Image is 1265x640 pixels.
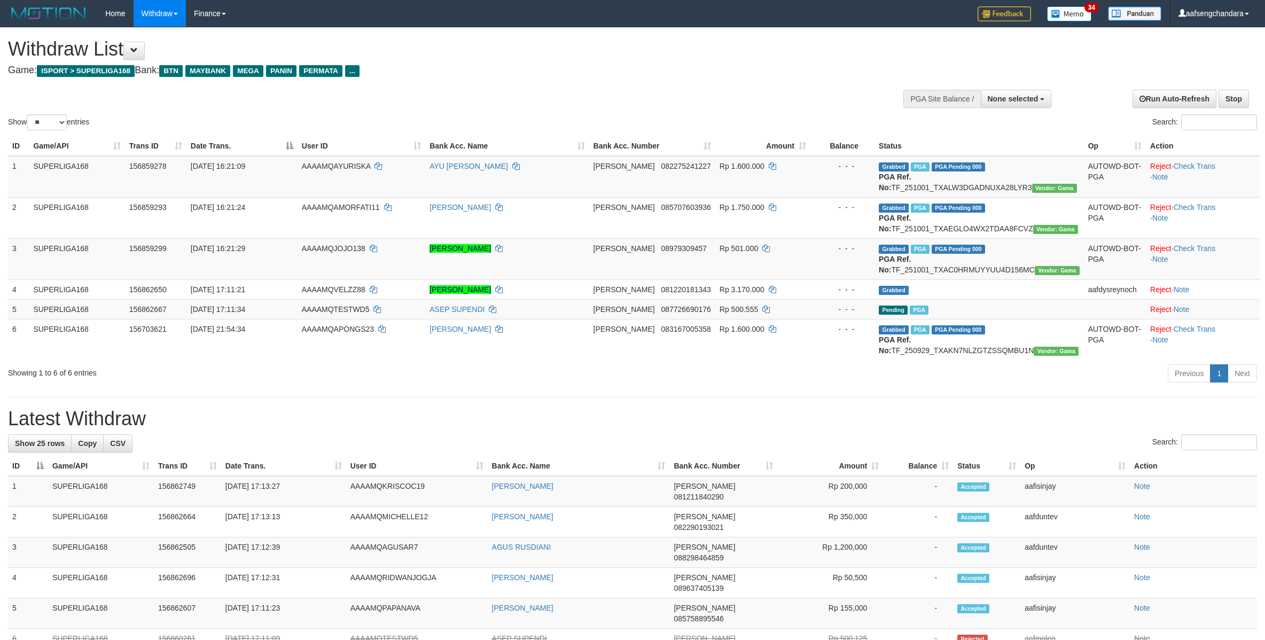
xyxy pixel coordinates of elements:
[8,238,29,279] td: 3
[221,456,346,476] th: Date Trans.: activate to sort column ascending
[346,537,488,568] td: AAAAMQAGUSAR7
[720,203,764,212] span: Rp 1.750.000
[1020,568,1130,598] td: aafisinjay
[1146,136,1260,156] th: Action
[191,325,245,333] span: [DATE] 21:54:34
[302,162,371,170] span: AAAAMQAYURISKA
[221,537,346,568] td: [DATE] 17:12:39
[191,162,245,170] span: [DATE] 16:21:09
[674,512,735,521] span: [PERSON_NAME]
[8,299,29,319] td: 5
[981,90,1052,108] button: None selected
[430,162,508,170] a: AYU [PERSON_NAME]
[777,598,883,629] td: Rp 155,000
[1210,364,1228,383] a: 1
[1174,325,1216,333] a: Check Trans
[1020,507,1130,537] td: aafduntev
[1084,3,1099,12] span: 34
[29,279,124,299] td: SUPERLIGA168
[1152,214,1168,222] a: Note
[154,476,221,507] td: 156862749
[430,203,491,212] a: [PERSON_NAME]
[777,507,883,537] td: Rp 350,000
[492,543,551,551] a: AGUS RUSDIANI
[661,305,710,314] span: Copy 087726690176 to clipboard
[1032,184,1077,193] span: Vendor URL: https://trx31.1velocity.biz
[661,325,710,333] span: Copy 083167005358 to clipboard
[1150,162,1172,170] a: Reject
[1134,482,1150,490] a: Note
[129,244,167,253] span: 156859299
[883,598,953,629] td: -
[1084,279,1146,299] td: aafdysreynoch
[594,325,655,333] span: [PERSON_NAME]
[8,598,48,629] td: 5
[1150,244,1172,253] a: Reject
[221,568,346,598] td: [DATE] 17:12:31
[154,598,221,629] td: 156862607
[48,507,154,537] td: SUPERLIGA168
[1181,114,1257,130] input: Search:
[1108,6,1161,21] img: panduan.png
[1152,114,1257,130] label: Search:
[1150,305,1172,314] a: Reject
[1174,203,1216,212] a: Check Trans
[874,136,1084,156] th: Status
[346,568,488,598] td: AAAAMQRIDWANJOGJA
[8,456,48,476] th: ID: activate to sort column descending
[129,285,167,294] span: 156862650
[186,136,298,156] th: Date Trans.: activate to sort column descending
[299,65,342,77] span: PERMATA
[8,363,519,378] div: Showing 1 to 6 of 6 entries
[1174,305,1190,314] a: Note
[346,476,488,507] td: AAAAMQKRISCOC19
[1174,162,1216,170] a: Check Trans
[1134,604,1150,612] a: Note
[661,285,710,294] span: Copy 081220181343 to clipboard
[488,456,670,476] th: Bank Acc. Name: activate to sort column ascending
[879,325,909,334] span: Grabbed
[903,90,980,108] div: PGA Site Balance /
[911,245,930,254] span: Marked by aafheankoy
[8,114,89,130] label: Show entries
[879,245,909,254] span: Grabbed
[957,604,989,613] span: Accepted
[1146,299,1260,319] td: ·
[154,537,221,568] td: 156862505
[883,456,953,476] th: Balance: activate to sort column ascending
[669,456,777,476] th: Bank Acc. Number: activate to sort column ascending
[129,325,167,333] span: 156703621
[1152,255,1168,263] a: Note
[874,156,1084,198] td: TF_251001_TXALW3DGADNUXA28LYR3
[815,243,870,254] div: - - -
[1146,156,1260,198] td: · ·
[932,325,985,334] span: PGA Pending
[720,325,764,333] span: Rp 1.600.000
[129,305,167,314] span: 156862667
[988,95,1038,103] span: None selected
[911,204,930,213] span: Marked by aafheankoy
[957,513,989,522] span: Accepted
[874,197,1084,238] td: TF_251001_TXAEGLO4WX2TDAA8FCVZ
[883,568,953,598] td: -
[8,279,29,299] td: 4
[1150,285,1172,294] a: Reject
[48,568,154,598] td: SUPERLIGA168
[594,162,655,170] span: [PERSON_NAME]
[29,299,124,319] td: SUPERLIGA168
[883,537,953,568] td: -
[879,214,911,233] b: PGA Ref. No:
[661,244,707,253] span: Copy 08979309457 to clipboard
[715,136,810,156] th: Amount: activate to sort column ascending
[29,156,124,198] td: SUPERLIGA168
[1020,456,1130,476] th: Op: activate to sort column ascending
[957,482,989,491] span: Accepted
[8,65,833,76] h4: Game: Bank:
[302,244,365,253] span: AAAAMQJOJO138
[191,305,245,314] span: [DATE] 17:11:34
[674,614,723,623] span: Copy 085758895546 to clipboard
[720,285,764,294] span: Rp 3.170.000
[720,305,758,314] span: Rp 500.555
[15,439,65,448] span: Show 25 rows
[48,456,154,476] th: Game/API: activate to sort column ascending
